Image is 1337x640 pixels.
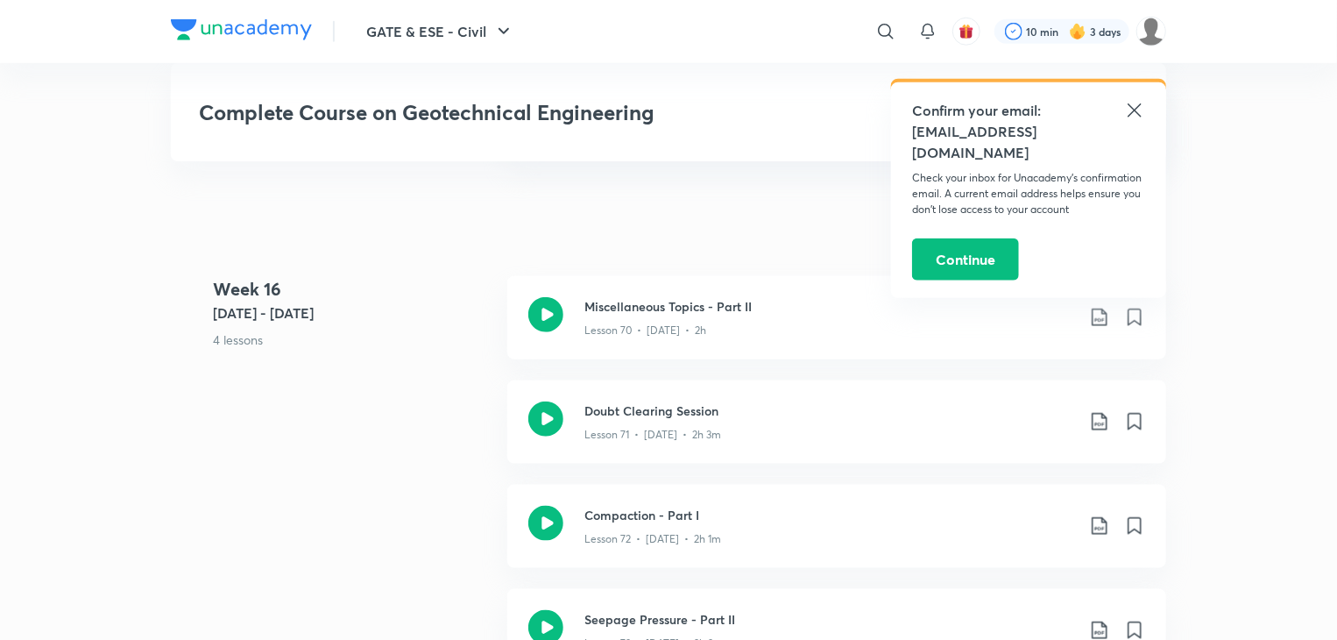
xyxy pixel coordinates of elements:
p: Lesson 71 • [DATE] • 2h 3m [584,427,721,443]
a: Company Logo [171,19,312,45]
a: Compaction - Part ILesson 72 • [DATE] • 2h 1m [507,485,1166,589]
h4: Week 16 [213,276,493,302]
button: Continue [912,238,1019,281]
img: siddhardha NITW [1136,17,1166,46]
h3: Seepage Pressure - Part II [584,610,1075,629]
a: Doubt Clearing SessionLesson 71 • [DATE] • 2h 3m [507,380,1166,485]
h5: [DATE] - [DATE] [213,302,493,324]
img: Company Logo [171,19,312,40]
p: Lesson 72 • [DATE] • 2h 1m [584,531,721,547]
a: Miscellaneous Topics - Part IILesson 70 • [DATE] • 2h [507,276,1166,380]
img: avatar [959,24,974,39]
button: avatar [952,18,980,46]
img: streak [1069,23,1086,40]
h5: Confirm your email: [912,100,1145,121]
h3: Miscellaneous Topics - Part II [584,297,1075,316]
p: Lesson 70 • [DATE] • 2h [584,323,706,338]
h3: Complete Course on Geotechnical Engineering [199,100,885,125]
button: GATE & ESE - Civil [356,14,525,49]
p: 4 lessons [213,331,493,349]
img: check rounded [1005,23,1022,40]
h3: Compaction - Part I [584,506,1075,524]
h3: Doubt Clearing Session [584,402,1075,420]
h5: [EMAIL_ADDRESS][DOMAIN_NAME] [912,121,1145,163]
p: Check your inbox for Unacademy’s confirmation email. A current email address helps ensure you don... [912,170,1145,217]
